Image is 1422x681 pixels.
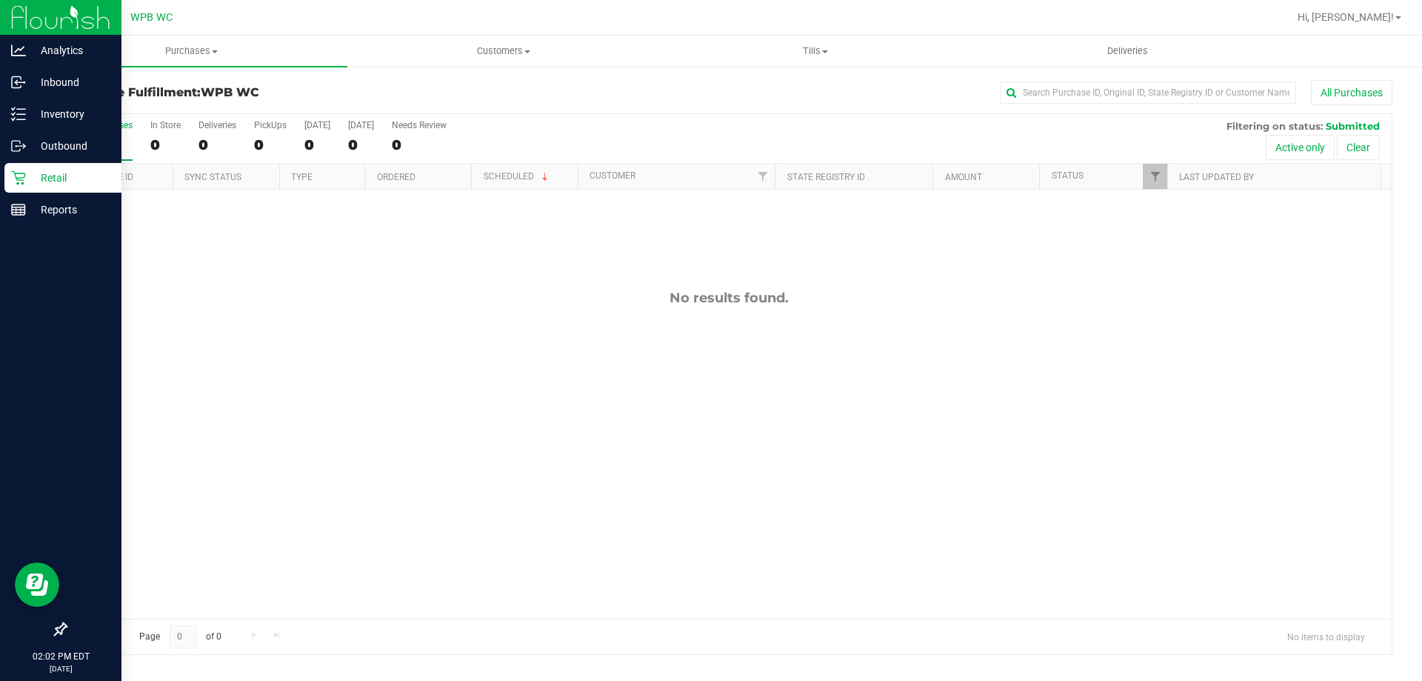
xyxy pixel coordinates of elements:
a: Tills [659,36,971,67]
div: No results found. [66,290,1392,306]
span: Filtering on status: [1226,120,1323,132]
p: Outbound [26,137,115,155]
div: In Store [150,120,181,130]
button: All Purchases [1311,80,1392,105]
div: 0 [348,136,374,153]
a: Amount [945,172,982,182]
a: Ordered [377,172,415,182]
span: Submitted [1326,120,1380,132]
a: State Registry ID [787,172,865,182]
h3: Purchase Fulfillment: [65,86,507,99]
span: Page of 0 [127,625,233,648]
a: Scheduled [484,171,551,182]
a: Filter [1143,164,1167,189]
a: Deliveries [972,36,1284,67]
span: Hi, [PERSON_NAME]! [1298,11,1394,23]
div: 0 [392,136,447,153]
a: Last Updated By [1179,172,1254,182]
div: [DATE] [304,120,330,130]
div: Needs Review [392,120,447,130]
div: Deliveries [198,120,236,130]
div: 0 [304,136,330,153]
div: [DATE] [348,120,374,130]
span: WPB WC [201,85,259,99]
p: Analytics [26,41,115,59]
p: Inbound [26,73,115,91]
span: WPB WC [130,11,173,24]
a: Status [1052,170,1084,181]
p: Retail [26,169,115,187]
p: [DATE] [7,663,115,674]
p: Inventory [26,105,115,123]
input: Search Purchase ID, Original ID, State Registry ID or Customer Name... [1000,82,1296,104]
div: PickUps [254,120,287,130]
inline-svg: Analytics [11,43,26,58]
a: Sync Status [184,172,241,182]
a: Filter [750,164,775,189]
div: 0 [198,136,236,153]
div: 0 [254,136,287,153]
span: Customers [348,44,658,58]
span: Tills [660,44,970,58]
span: Purchases [36,44,347,58]
a: Customers [347,36,659,67]
button: Clear [1337,135,1380,160]
iframe: Resource center [15,562,59,607]
a: Customer [590,170,635,181]
span: Deliveries [1087,44,1168,58]
inline-svg: Outbound [11,139,26,153]
inline-svg: Inventory [11,107,26,122]
inline-svg: Inbound [11,75,26,90]
inline-svg: Reports [11,202,26,217]
span: No items to display [1275,625,1377,648]
inline-svg: Retail [11,170,26,185]
p: 02:02 PM EDT [7,650,115,663]
a: Type [291,172,313,182]
button: Active only [1266,135,1335,160]
p: Reports [26,201,115,219]
div: 0 [150,136,181,153]
a: Purchases [36,36,347,67]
